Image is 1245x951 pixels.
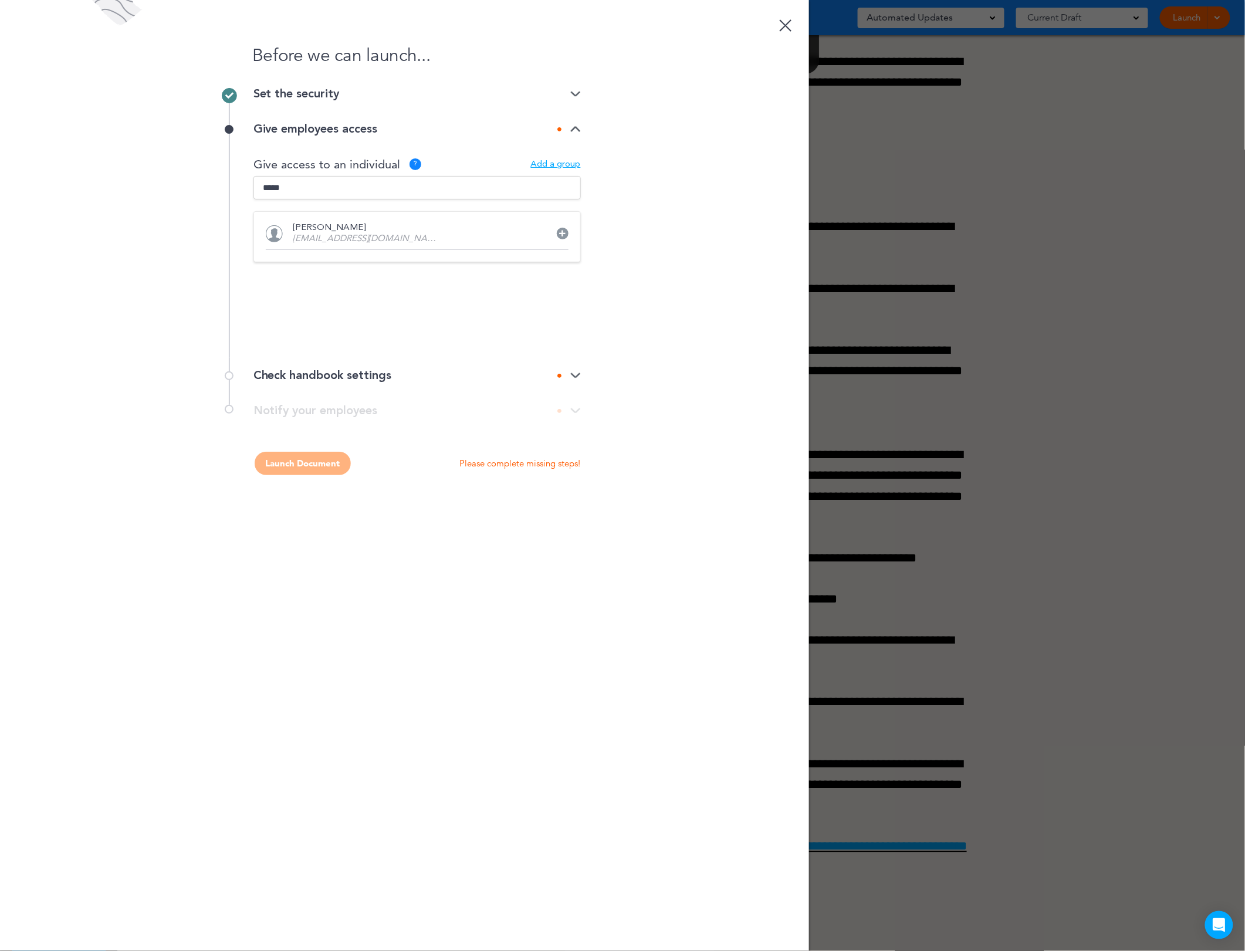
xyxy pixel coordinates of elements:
[1205,911,1233,939] div: Open Intercom Messenger
[531,160,581,169] div: Add a group
[253,211,581,220] p: No one added yet...
[410,158,421,170] div: ?
[253,123,581,135] div: Give employees access
[253,88,581,100] div: Set the security
[293,235,440,243] p: [EMAIL_ADDRESS][DOMAIN_NAME]
[253,158,401,170] p: Give access to an individual
[266,225,283,242] img: user.svg
[293,224,440,232] p: [PERSON_NAME]
[570,372,581,380] img: arrow-down@2x.png
[570,126,581,133] img: arrow-down@2x.png
[229,47,581,65] h1: Before we can launch...
[460,458,581,469] p: Please complete missing steps!
[570,90,581,98] img: arrow-down@2x.png
[253,370,581,381] div: Check handbook settings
